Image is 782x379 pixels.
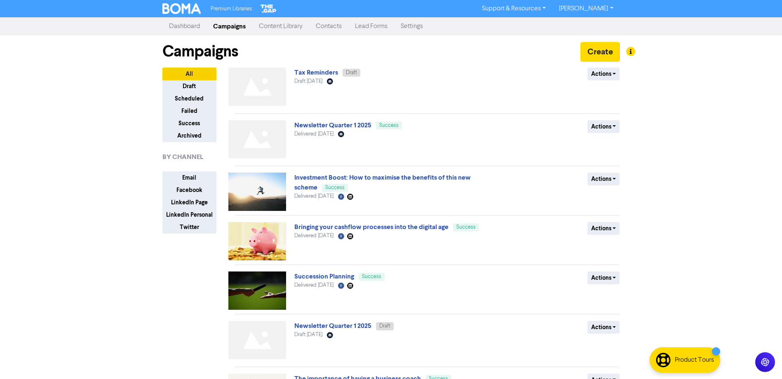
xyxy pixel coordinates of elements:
[162,42,238,61] h1: Campaigns
[207,18,252,35] a: Campaigns
[587,173,620,185] button: Actions
[294,272,354,281] a: Succession Planning
[294,68,338,77] a: Tax Reminders
[587,321,620,334] button: Actions
[228,173,286,211] img: image_1750888944031.jpeg
[587,271,620,284] button: Actions
[162,171,216,184] button: Email
[294,121,371,129] a: Newsletter Quarter 1 2025
[294,283,333,288] span: Delivered [DATE]
[679,290,782,379] iframe: Chat Widget
[325,185,345,190] span: Success
[348,18,394,35] a: Lead Forms
[162,129,216,142] button: Archived
[587,222,620,235] button: Actions
[259,3,277,14] img: The Gap
[456,225,476,230] span: Success
[294,332,322,337] span: Draft [DATE]
[362,274,381,279] span: Success
[162,92,216,105] button: Scheduled
[587,68,620,80] button: Actions
[162,80,216,93] button: Draft
[379,323,390,329] span: Draft
[294,322,371,330] a: Newsletter Quarter 1 2025
[294,233,333,239] span: Delivered [DATE]
[580,42,620,62] button: Create
[162,3,201,14] img: BOMA Logo
[294,194,333,199] span: Delivered [DATE]
[162,184,216,197] button: Facebook
[228,68,286,106] img: Not found
[294,223,449,231] a: Bringing your cashflow processes into the digital age
[294,131,333,137] span: Delivered [DATE]
[162,18,207,35] a: Dashboard
[552,2,620,15] a: [PERSON_NAME]
[475,2,552,15] a: Support & Resources
[162,68,216,80] button: All
[394,18,430,35] a: Settings
[379,123,399,128] span: Success
[162,117,216,130] button: Success
[228,271,286,310] img: image_1750733539776.jpg
[162,208,216,221] button: LinkedIn Personal
[211,6,253,12] span: Premium Libraries:
[162,105,216,117] button: Failed
[162,152,203,162] span: BY CHANNEL
[294,173,471,192] a: Investment Boost: How to maximise the benefits of this new scheme
[228,120,286,159] img: Not found
[162,221,216,234] button: Twitter
[587,120,620,133] button: Actions
[309,18,348,35] a: Contacts
[252,18,309,35] a: Content Library
[346,70,357,75] span: Draft
[294,79,322,84] span: Draft [DATE]
[162,196,216,209] button: LinkedIn Page
[228,222,286,260] img: image_1752722749567.jpeg
[228,321,286,359] img: Not found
